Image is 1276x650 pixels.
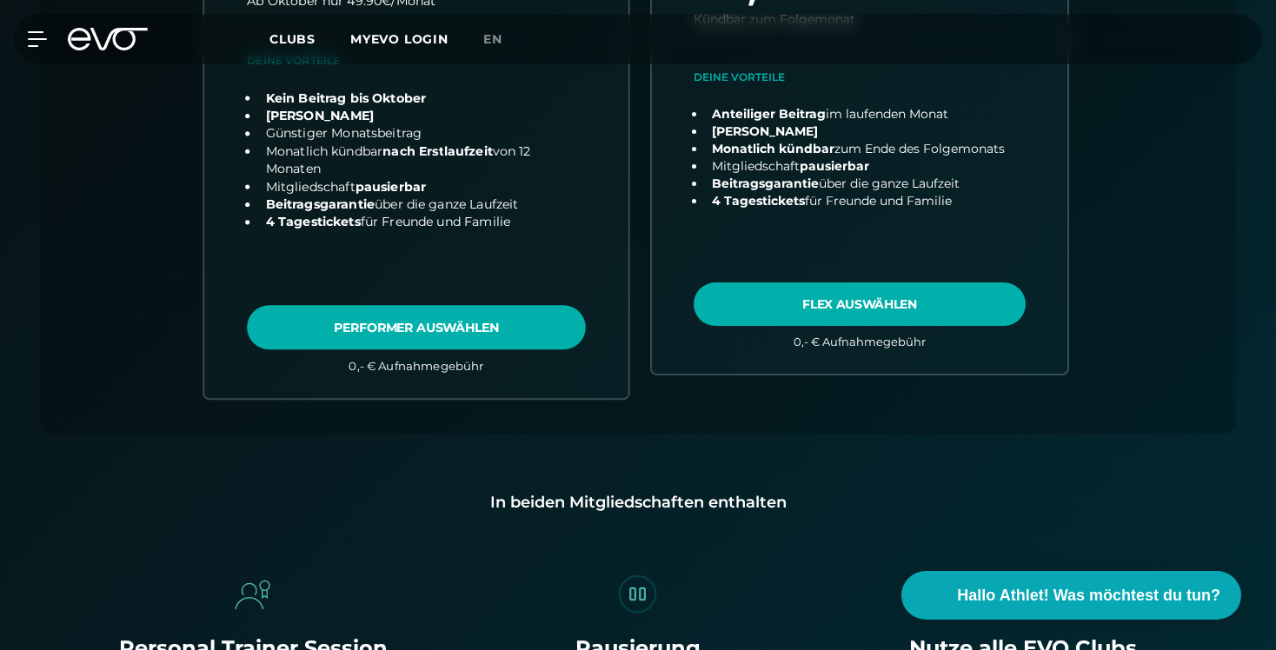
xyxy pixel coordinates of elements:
[483,30,523,50] a: en
[901,571,1241,620] button: Hallo Athlet! Was möchtest du tun?
[999,570,1047,619] img: evofitness
[483,31,502,47] span: en
[269,30,350,47] a: Clubs
[68,490,1208,514] div: In beiden Mitgliedschaften enthalten
[350,31,449,47] a: MYEVO LOGIN
[269,31,316,47] span: Clubs
[957,584,1220,607] span: Hallo Athlet! Was möchtest du tun?
[229,570,277,619] img: evofitness
[614,570,662,619] img: evofitness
